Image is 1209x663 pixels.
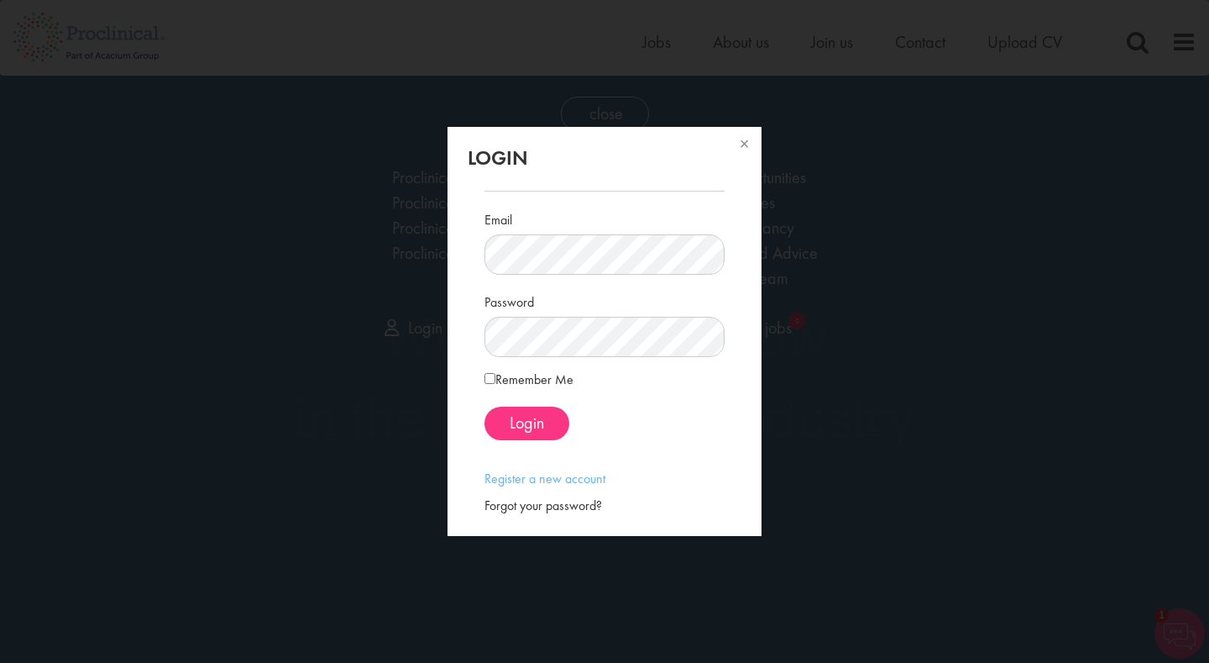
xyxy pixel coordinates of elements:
label: Password [484,287,534,313]
a: Register a new account [484,470,605,487]
h2: Login [468,147,741,169]
label: Remember Me [484,370,573,390]
button: Login [484,407,569,440]
label: Email [484,205,512,230]
div: Forgot your password? [484,497,724,516]
span: Login [510,412,544,434]
input: Remember Me [484,373,495,384]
